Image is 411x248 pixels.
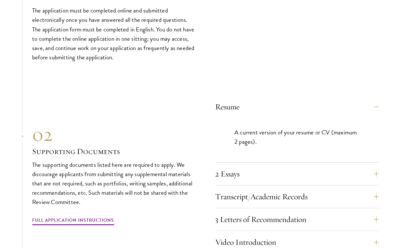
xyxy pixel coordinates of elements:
button: Resume [215,99,379,115]
div: 02 [32,123,196,146]
a: Full Application Instructions [32,216,114,226]
p: The application must be completed online and submitted electronically once you have answered all ... [32,6,196,62]
p: A current version of your resume or CV (maximum 2 pages). [234,128,360,146]
button: 3 Letters of Recommendation [215,212,379,227]
p: The supporting documents listed here are required to apply. We discourage applicants from submitt... [32,160,196,207]
button: 2 Essays [215,166,379,182]
h3: Supporting Documents [32,146,196,157]
button: Transcript/Academic Records [215,189,379,204]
